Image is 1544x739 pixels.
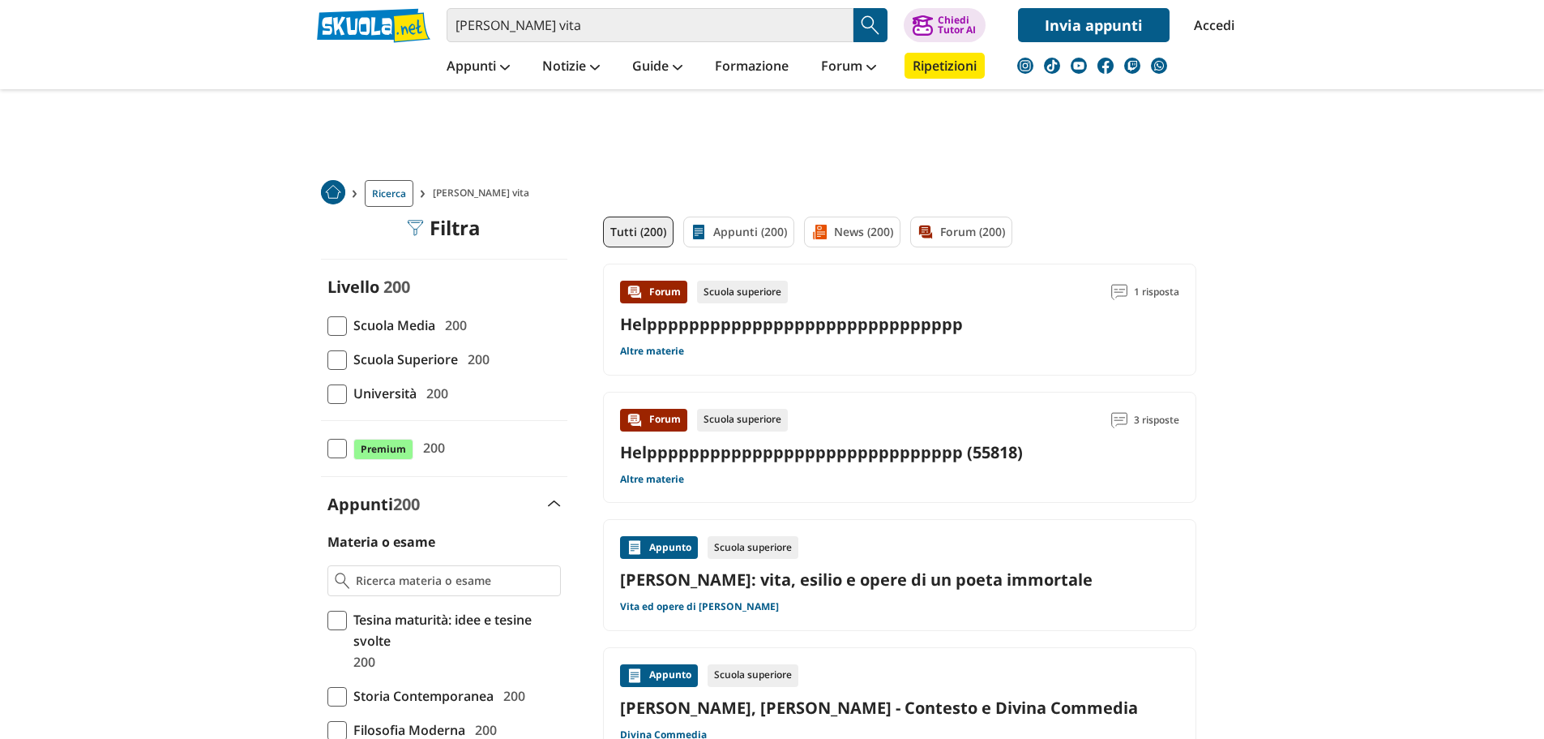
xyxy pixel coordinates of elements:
span: Scuola Superiore [347,349,458,370]
a: Altre materie [620,345,684,358]
span: Scuola Media [347,315,435,336]
img: Appunti contenuto [627,668,643,684]
img: WhatsApp [1151,58,1167,74]
label: Livello [327,276,379,298]
input: Ricerca materia o esame [356,573,553,589]
img: Appunti contenuto [627,539,643,556]
div: Forum [620,409,687,432]
a: Notizie [538,53,604,82]
a: Appunti (200) [683,217,794,247]
img: Forum contenuto [627,412,643,428]
span: Università [347,383,417,404]
span: Storia Contemporanea [347,685,494,707]
label: Materia o esame [327,533,435,551]
span: 1 risposta [1134,281,1179,303]
span: Tesina maturità: idee e tesine svolte [347,609,561,651]
button: ChiediTutor AI [904,8,986,42]
a: Helpppppppppppppppppppppppppppppp [620,313,963,335]
button: Search Button [853,8,887,42]
span: 200 [438,315,467,336]
a: Home [321,180,345,207]
div: Scuola superiore [697,281,788,303]
img: twitch [1124,58,1140,74]
div: Scuola superiore [697,409,788,432]
span: 200 [383,276,410,298]
a: Ricerca [365,180,413,207]
div: Forum [620,281,687,303]
img: Cerca appunti, riassunti o versioni [858,13,883,37]
img: Ricerca materia o esame [335,573,350,589]
img: Appunti filtro contenuto [691,224,707,240]
span: 200 [347,651,375,672]
span: 200 [420,383,448,404]
a: Helpppppppppppppppppppppppppppppp (55818) [620,441,1023,463]
a: Guide [628,53,686,82]
a: Altre materie [620,473,684,486]
a: Forum (200) [910,217,1012,247]
img: Commenti lettura [1111,284,1127,300]
span: 3 risposte [1134,409,1179,432]
span: 200 [393,493,420,515]
span: 200 [497,685,525,707]
a: Appunti [443,53,514,82]
a: Ripetizioni [905,53,985,79]
img: Apri e chiudi sezione [548,501,561,507]
div: Scuola superiore [708,536,798,559]
img: Forum contenuto [627,284,643,300]
img: Filtra filtri mobile [407,220,423,236]
img: Home [321,180,345,204]
a: [PERSON_NAME]: vita, esilio e opere di un poeta immortale [620,569,1179,591]
label: Appunti [327,493,420,515]
input: Cerca appunti, riassunti o versioni [447,8,853,42]
div: Chiedi Tutor AI [938,15,976,35]
div: Scuola superiore [708,664,798,687]
img: News filtro contenuto [811,224,828,240]
img: youtube [1071,58,1087,74]
div: Appunto [620,536,698,559]
a: Vita ed opere di [PERSON_NAME] [620,600,779,613]
span: 200 [461,349,490,370]
a: Accedi [1194,8,1228,42]
a: Tutti (200) [603,217,674,247]
a: Invia appunti [1018,8,1170,42]
a: Forum [817,53,880,82]
a: Formazione [711,53,793,82]
span: 200 [417,437,445,458]
div: Filtra [407,217,481,239]
span: Premium [353,439,413,460]
img: Forum filtro contenuto [917,224,934,240]
img: facebook [1097,58,1114,74]
div: Appunto [620,664,698,687]
span: [PERSON_NAME] vita [433,180,536,207]
img: Commenti lettura [1111,412,1127,428]
img: tiktok [1044,58,1060,74]
a: [PERSON_NAME], [PERSON_NAME] - Contesto e Divina Commedia [620,697,1179,719]
img: instagram [1017,58,1033,74]
a: News (200) [804,217,900,247]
